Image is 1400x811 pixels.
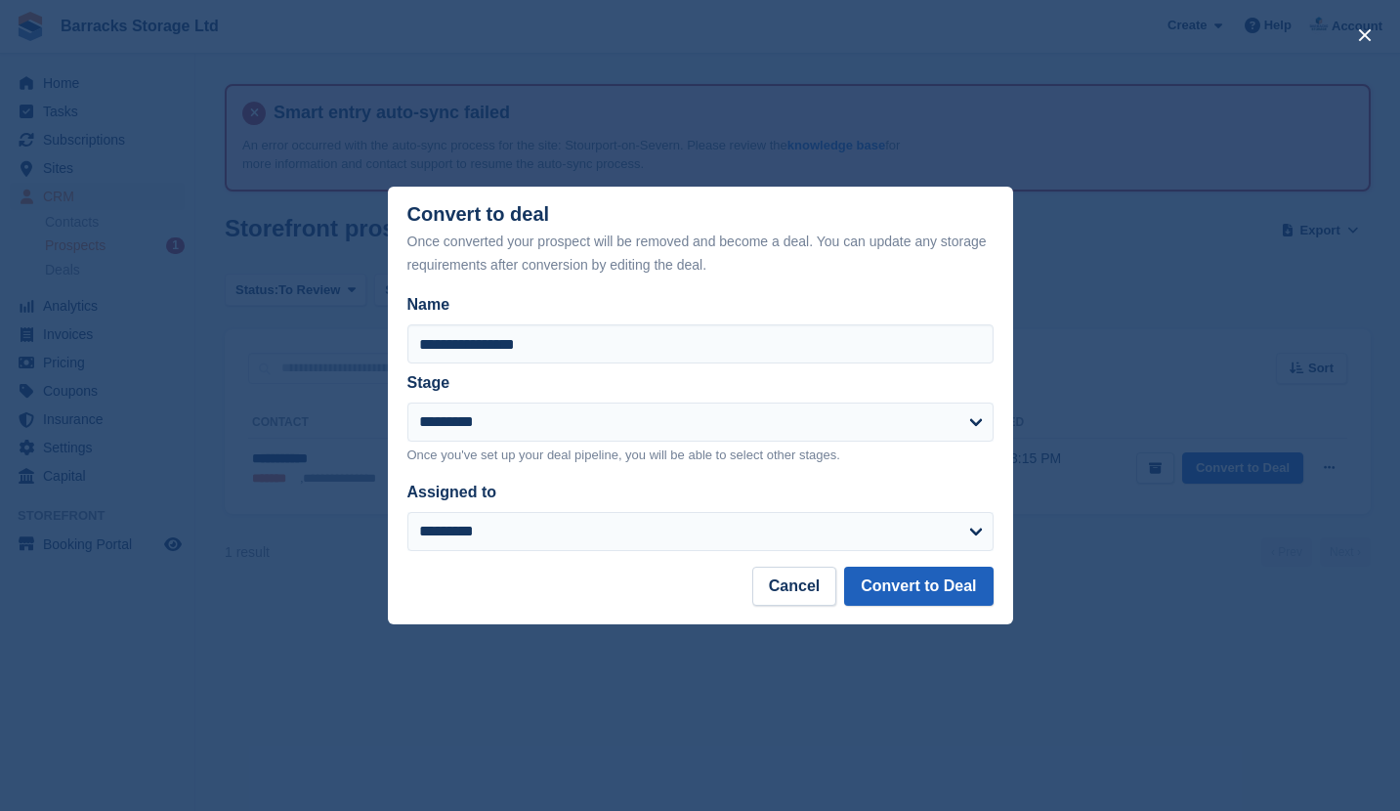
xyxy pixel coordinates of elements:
button: Cancel [752,567,836,606]
button: Convert to Deal [844,567,993,606]
label: Stage [407,374,450,391]
p: Once you've set up your deal pipeline, you will be able to select other stages. [407,446,994,465]
div: Once converted your prospect will be removed and become a deal. You can update any storage requir... [407,230,994,277]
button: close [1349,20,1380,51]
label: Assigned to [407,484,497,500]
label: Name [407,293,994,317]
div: Convert to deal [407,203,994,277]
